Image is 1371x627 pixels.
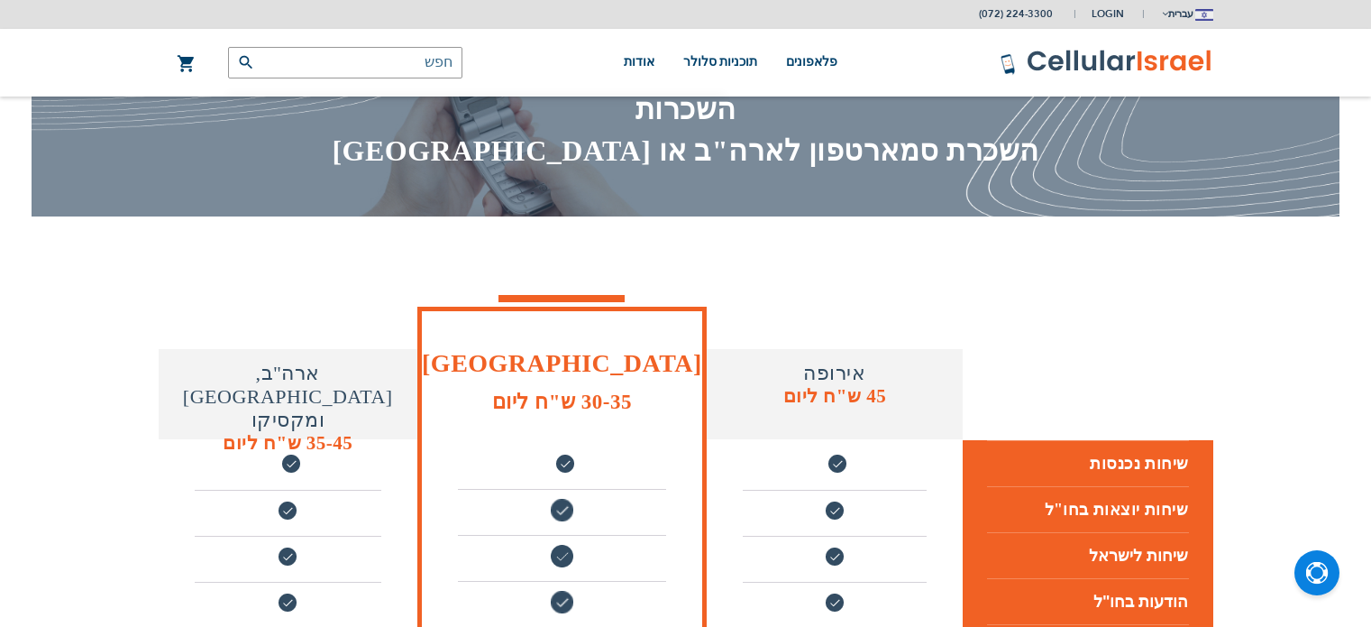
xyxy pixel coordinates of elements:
h1: [GEOGRAPHIC_DATA] [422,350,702,377]
span: אודות [624,55,654,69]
li: שיחות לישראל [987,532,1189,578]
button: עברית [1160,1,1213,27]
h5: שיחות נכנסות [987,440,1189,486]
h5: שיחות יוצאות בחו"ל [987,486,1189,532]
span: Login [1092,7,1124,21]
input: חפש [228,47,462,78]
h2: השכרות [159,89,1213,131]
h2: השכרת סמארטפון לארה"ב או [GEOGRAPHIC_DATA] [159,131,1213,172]
img: לוגו סלולר ישראל [1000,49,1213,76]
a: (072) 224-3300 [979,7,1053,21]
a: אודות [624,29,654,97]
a: תוכניות סלולר [683,29,758,97]
h5: 45 ש"ח ליום [707,385,963,408]
h4: ארה"ב, [GEOGRAPHIC_DATA] ומקסיקו [159,362,418,432]
h2: 30-35 ש"ח ליום [422,384,702,420]
h4: אירופה [707,362,963,385]
img: Jerusalem [1195,9,1213,21]
a: פלאפונים [786,29,837,97]
li: הודעות בחו"ל [987,578,1189,624]
span: תוכניות סלולר [683,55,758,69]
span: פלאפונים [786,55,837,69]
h5: 35-45 ש"ח ליום [159,432,418,455]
